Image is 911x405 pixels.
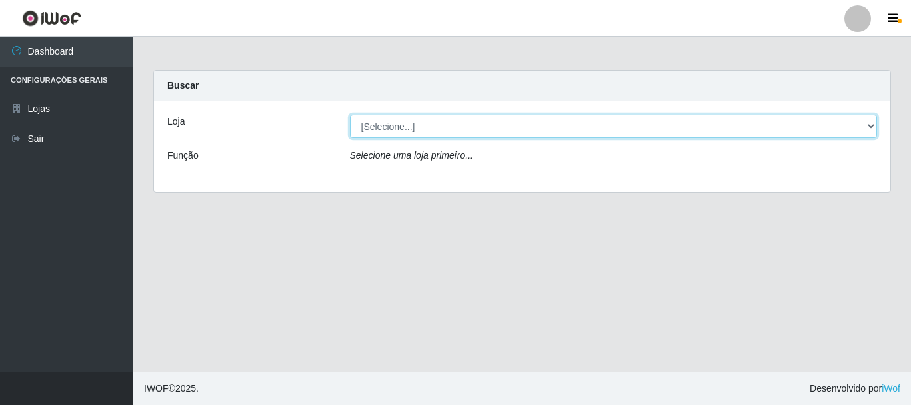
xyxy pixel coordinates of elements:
[167,80,199,91] strong: Buscar
[167,115,185,129] label: Loja
[810,382,900,396] span: Desenvolvido por
[167,149,199,163] label: Função
[144,383,169,394] span: IWOF
[882,383,900,394] a: iWof
[144,382,199,396] span: © 2025 .
[350,150,473,161] i: Selecione uma loja primeiro...
[22,10,81,27] img: CoreUI Logo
